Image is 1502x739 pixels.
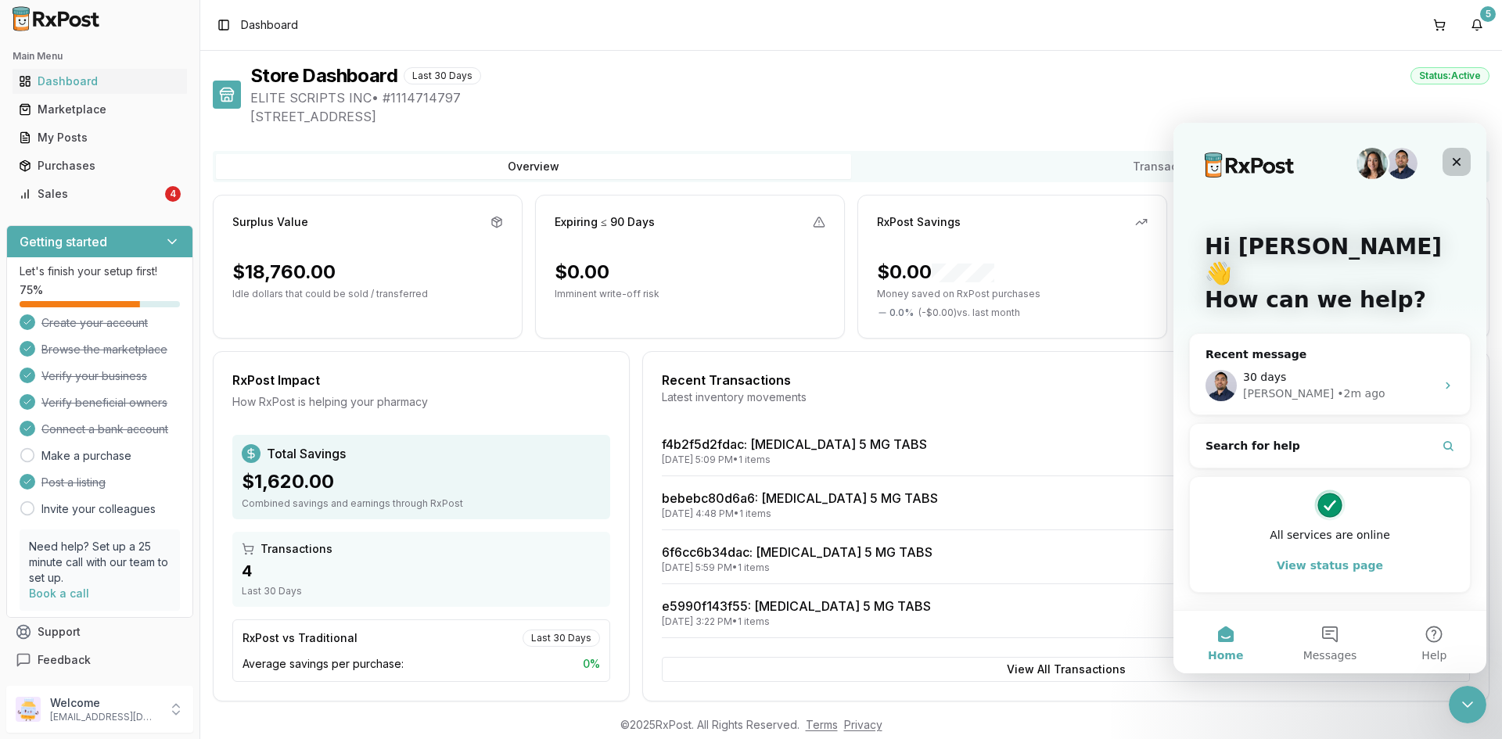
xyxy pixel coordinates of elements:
[6,69,193,94] button: Dashboard
[662,615,931,628] div: [DATE] 3:22 PM • 1 items
[523,630,600,647] div: Last 30 Days
[267,444,346,463] span: Total Savings
[165,186,181,202] div: 4
[13,50,187,63] h2: Main Menu
[20,282,43,298] span: 75 %
[20,232,107,251] h3: Getting started
[6,97,193,122] button: Marketplace
[242,560,601,582] div: 4
[877,260,994,285] div: $0.00
[232,288,503,300] p: Idle dollars that could be sold / transferred
[243,656,404,672] span: Average savings per purchase:
[41,475,106,490] span: Post a listing
[261,541,332,557] span: Transactions
[1449,686,1486,723] iframe: Intercom live chat
[6,646,193,674] button: Feedback
[844,718,882,731] a: Privacy
[232,371,610,389] div: RxPost Impact
[13,67,187,95] a: Dashboard
[662,436,927,452] a: f4b2f5d2fdac: [MEDICAL_DATA] 5 MG TABS
[232,260,336,285] div: $18,760.00
[243,630,358,646] div: RxPost vs Traditional
[6,6,106,31] img: RxPost Logo
[216,154,851,179] button: Overview
[41,501,156,517] a: Invite your colleagues
[250,107,1489,126] span: [STREET_ADDRESS]
[13,124,187,152] a: My Posts
[404,67,481,84] div: Last 30 Days
[662,454,927,466] div: [DATE] 5:09 PM • 1 items
[555,214,655,230] div: Expiring ≤ 90 Days
[29,539,171,586] p: Need help? Set up a 25 minute call with our team to set up.
[250,63,397,88] h1: Store Dashboard
[662,657,1470,682] button: View All Transactions
[1464,13,1489,38] button: 5
[889,307,914,319] span: 0.0 %
[6,181,193,206] button: Sales4
[41,422,168,437] span: Connect a bank account
[13,180,187,208] a: Sales4
[19,158,181,174] div: Purchases
[662,544,932,560] a: 6f6cc6b34dac: [MEDICAL_DATA] 5 MG TABS
[50,695,159,711] p: Welcome
[13,152,187,180] a: Purchases
[20,264,180,279] p: Let's finish your setup first!
[851,154,1486,179] button: Transactions
[555,260,609,285] div: $0.00
[13,95,187,124] a: Marketplace
[242,497,601,510] div: Combined savings and earnings through RxPost
[242,469,601,494] div: $1,620.00
[19,102,181,117] div: Marketplace
[41,315,148,331] span: Create your account
[41,448,131,464] a: Make a purchase
[555,288,825,300] p: Imminent write-off risk
[877,288,1148,300] p: Money saved on RxPost purchases
[38,652,91,668] span: Feedback
[241,17,298,33] span: Dashboard
[662,508,938,520] div: [DATE] 4:48 PM • 1 items
[16,697,41,722] img: User avatar
[19,186,162,202] div: Sales
[918,307,1020,319] span: ( - $0.00 ) vs. last month
[662,561,932,574] div: [DATE] 5:59 PM • 1 items
[232,214,308,230] div: Surplus Value
[662,389,1470,405] div: Latest inventory movements
[1173,123,1486,673] iframe: Intercom live chat
[6,153,193,178] button: Purchases
[6,618,193,646] button: Support
[1410,67,1489,84] div: Status: Active
[29,587,89,600] a: Book a call
[250,88,1489,107] span: ELITE SCRIPTS INC • # 1114714797
[41,395,167,411] span: Verify beneficial owners
[877,214,961,230] div: RxPost Savings
[19,74,181,89] div: Dashboard
[41,342,167,357] span: Browse the marketplace
[583,656,600,672] span: 0 %
[806,718,838,731] a: Terms
[662,490,938,506] a: bebebc80d6a6: [MEDICAL_DATA] 5 MG TABS
[242,585,601,597] div: Last 30 Days
[19,130,181,145] div: My Posts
